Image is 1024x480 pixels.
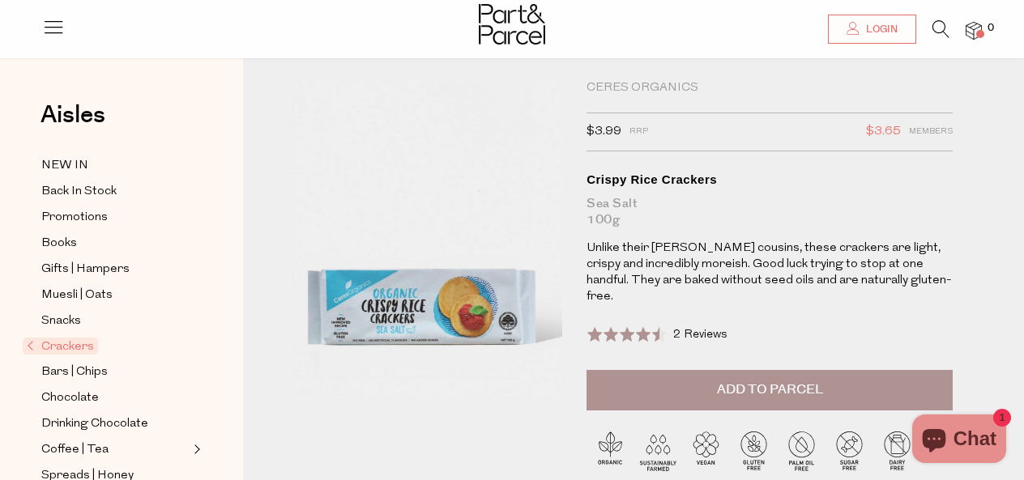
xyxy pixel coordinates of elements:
[587,80,953,96] div: Ceres Organics
[909,121,953,142] span: Members
[41,207,189,227] a: Promotions
[292,80,562,399] img: Crispy Rice Crackers
[41,414,148,434] span: Drinking Chocolate
[778,427,826,474] img: P_P-ICONS-Live_Bec_V11_Palm_Oil_Free.svg
[682,427,730,474] img: P_P-ICONS-Live_Bec_V11_Vegan.svg
[41,103,105,143] a: Aisles
[587,240,953,305] p: Unlike their [PERSON_NAME] cousins, these crackers are light, crispy and incredibly moreish. Good...
[629,121,648,142] span: RRP
[41,389,99,408] span: Chocolate
[717,380,823,399] span: Add to Parcel
[673,329,727,341] span: 2 Reviews
[41,388,189,408] a: Chocolate
[873,427,921,474] img: P_P-ICONS-Live_Bec_V11_Dairy_Free.svg
[41,97,105,133] span: Aisles
[907,414,1011,467] inbox-online-store-chat: Shopify online store chat
[41,259,189,279] a: Gifts | Hampers
[41,234,77,253] span: Books
[828,15,916,44] a: Login
[41,311,189,331] a: Snacks
[41,155,189,176] a: NEW IN
[587,172,953,188] div: Crispy Rice Crackers
[634,427,682,474] img: P_P-ICONS-Live_Bec_V11_Sustainable_Farmed.svg
[730,427,778,474] img: P_P-ICONS-Live_Bec_V11_Gluten_Free.svg
[41,363,108,382] span: Bars | Chips
[587,427,634,474] img: P_P-ICONS-Live_Bec_V11_Organic.svg
[41,414,189,434] a: Drinking Chocolate
[41,312,81,331] span: Snacks
[41,233,189,253] a: Books
[826,427,873,474] img: P_P-ICONS-Live_Bec_V11_Sugar_Free.svg
[587,196,953,228] div: Sea Salt 100g
[587,121,621,142] span: $3.99
[41,285,189,305] a: Muesli | Oats
[966,22,982,39] a: 0
[41,440,109,460] span: Coffee | Tea
[27,337,189,356] a: Crackers
[41,440,189,460] a: Coffee | Tea
[587,370,953,410] button: Add to Parcel
[983,21,998,36] span: 0
[866,121,901,142] span: $3.65
[41,208,108,227] span: Promotions
[479,4,545,45] img: Part&Parcel
[41,182,117,202] span: Back In Stock
[41,156,88,176] span: NEW IN
[41,286,113,305] span: Muesli | Oats
[23,338,98,355] span: Crackers
[41,260,130,279] span: Gifts | Hampers
[41,181,189,202] a: Back In Stock
[862,23,898,36] span: Login
[190,440,201,459] button: Expand/Collapse Coffee | Tea
[41,362,189,382] a: Bars | Chips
